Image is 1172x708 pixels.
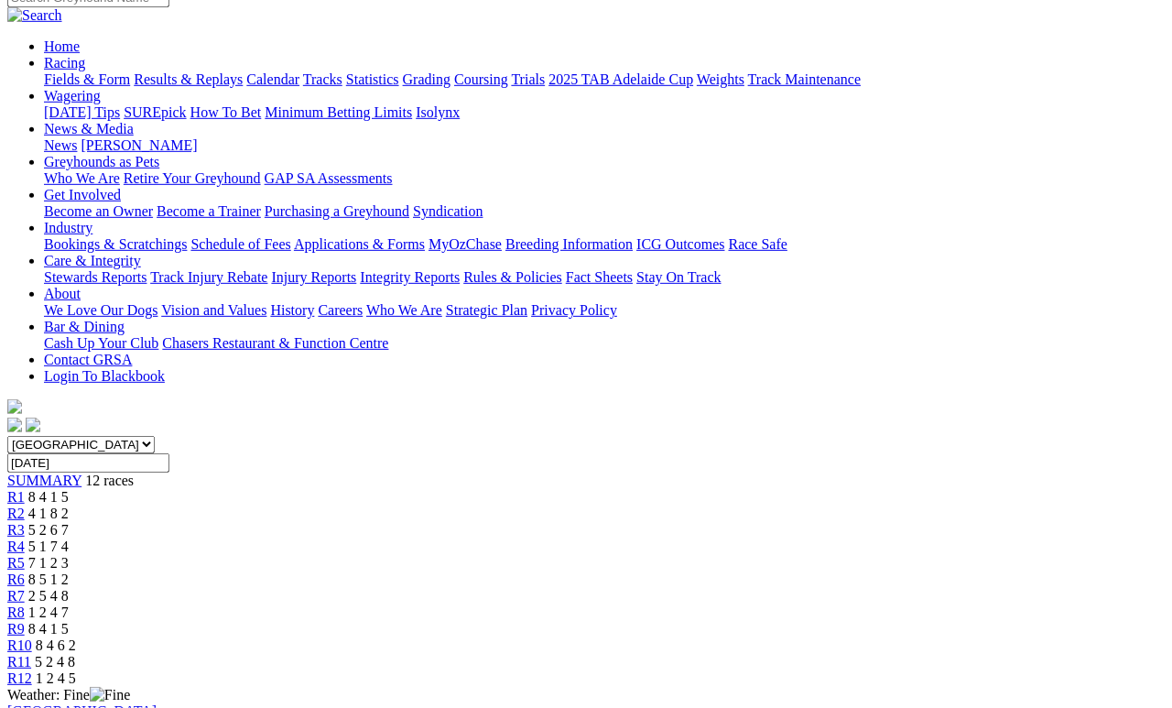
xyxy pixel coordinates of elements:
[7,473,81,488] span: SUMMARY
[366,302,442,318] a: Who We Are
[162,335,388,351] a: Chasers Restaurant & Function Centre
[44,368,165,384] a: Login To Blackbook
[697,71,744,87] a: Weights
[265,104,412,120] a: Minimum Betting Limits
[44,121,134,136] a: News & Media
[728,236,787,252] a: Race Safe
[28,506,69,521] span: 4 1 8 2
[7,605,25,620] a: R8
[26,418,40,432] img: twitter.svg
[318,302,363,318] a: Careers
[190,236,290,252] a: Schedule of Fees
[44,137,1165,154] div: News & Media
[150,269,267,285] a: Track Injury Rebate
[566,269,633,285] a: Fact Sheets
[44,71,1165,88] div: Racing
[161,302,266,318] a: Vision and Values
[505,236,633,252] a: Breeding Information
[44,170,120,186] a: Who We Are
[413,203,483,219] a: Syndication
[44,137,77,153] a: News
[7,418,22,432] img: facebook.svg
[44,269,1165,286] div: Care & Integrity
[28,588,69,604] span: 2 5 4 8
[636,236,724,252] a: ICG Outcomes
[44,55,85,71] a: Racing
[416,104,460,120] a: Isolynx
[346,71,399,87] a: Statistics
[265,170,393,186] a: GAP SA Assessments
[44,335,158,351] a: Cash Up Your Club
[44,302,157,318] a: We Love Our Dogs
[190,104,262,120] a: How To Bet
[7,399,22,414] img: logo-grsa-white.png
[7,687,130,703] span: Weather: Fine
[44,236,187,252] a: Bookings & Scratchings
[636,269,721,285] a: Stay On Track
[7,522,25,538] a: R3
[44,187,121,202] a: Get Involved
[294,236,425,252] a: Applications & Forms
[271,269,356,285] a: Injury Reports
[7,637,32,653] span: R10
[463,269,562,285] a: Rules & Policies
[28,489,69,505] span: 8 4 1 5
[28,605,69,620] span: 1 2 4 7
[44,335,1165,352] div: Bar & Dining
[511,71,545,87] a: Trials
[44,104,1165,121] div: Wagering
[7,654,31,670] a: R11
[124,104,186,120] a: SUREpick
[7,506,25,521] a: R2
[44,319,125,334] a: Bar & Dining
[28,555,69,571] span: 7 1 2 3
[28,522,69,538] span: 5 2 6 7
[44,253,141,268] a: Care & Integrity
[7,539,25,554] a: R4
[44,269,146,285] a: Stewards Reports
[7,670,32,686] a: R12
[28,572,69,587] span: 8 5 1 2
[403,71,450,87] a: Grading
[28,621,69,637] span: 8 4 1 5
[134,71,243,87] a: Results & Replays
[429,236,502,252] a: MyOzChase
[454,71,508,87] a: Coursing
[44,286,81,301] a: About
[7,489,25,505] a: R1
[44,236,1165,253] div: Industry
[44,88,101,103] a: Wagering
[7,7,62,24] img: Search
[81,137,197,153] a: [PERSON_NAME]
[44,38,80,54] a: Home
[44,203,153,219] a: Become an Owner
[44,154,159,169] a: Greyhounds as Pets
[44,104,120,120] a: [DATE] Tips
[44,71,130,87] a: Fields & Form
[28,539,69,554] span: 5 1 7 4
[7,572,25,587] span: R6
[36,637,76,653] span: 8 4 6 2
[85,473,134,488] span: 12 races
[265,203,409,219] a: Purchasing a Greyhound
[246,71,299,87] a: Calendar
[446,302,527,318] a: Strategic Plan
[7,588,25,604] a: R7
[44,302,1165,319] div: About
[157,203,261,219] a: Become a Trainer
[44,220,92,235] a: Industry
[7,621,25,637] a: R9
[7,555,25,571] a: R5
[35,654,75,670] span: 5 2 4 8
[531,302,617,318] a: Privacy Policy
[44,203,1165,220] div: Get Involved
